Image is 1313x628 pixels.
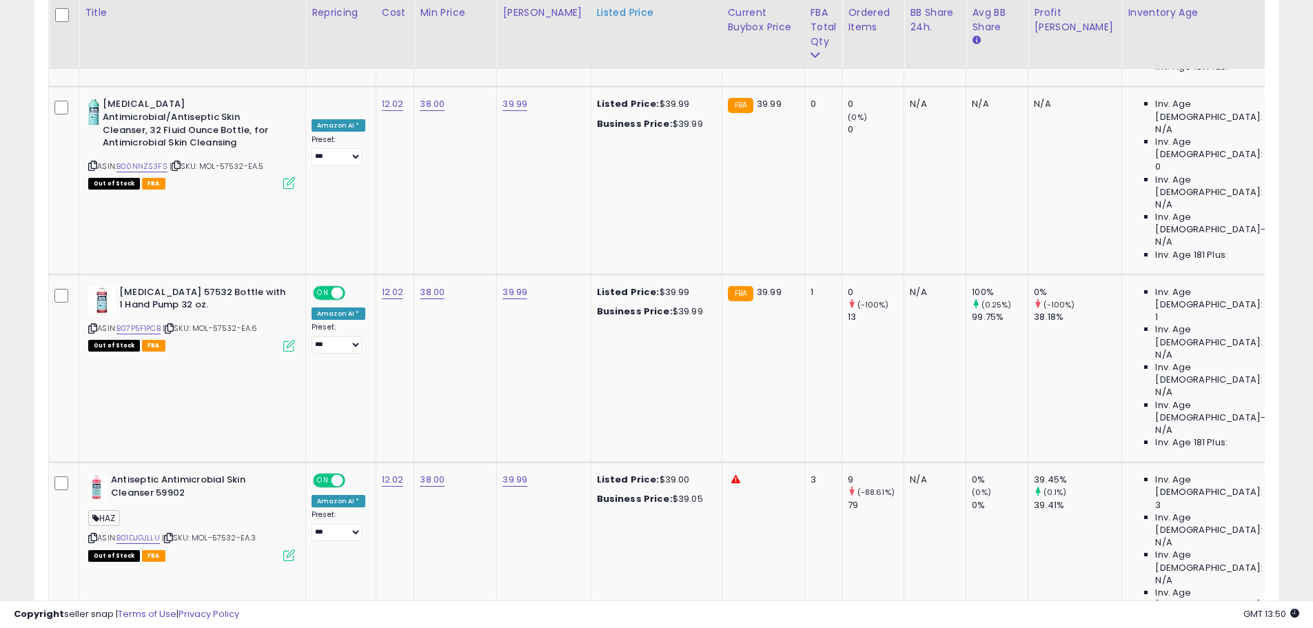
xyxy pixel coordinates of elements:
[857,299,889,310] small: (-100%)
[848,474,904,486] div: 9
[118,607,176,620] a: Terms of Use
[88,550,140,562] span: All listings that are currently out of stock and unavailable for purchase on Amazon
[163,323,258,334] span: | SKU: MOL-57532-EA.6
[382,473,404,487] a: 12.02
[1155,361,1281,386] span: Inv. Age [DEMOGRAPHIC_DATA]:
[1155,98,1281,123] span: Inv. Age [DEMOGRAPHIC_DATA]:
[116,161,167,172] a: B00NNZS3FS
[1155,123,1172,136] span: N/A
[343,287,365,298] span: OFF
[597,98,711,110] div: $39.99
[1155,249,1228,261] span: Inv. Age 181 Plus:
[910,286,955,298] div: N/A
[343,475,365,487] span: OFF
[502,97,527,111] a: 39.99
[142,178,165,190] span: FBA
[88,474,295,560] div: ASIN:
[597,492,673,505] b: Business Price:
[88,98,99,125] img: 415sW7-CxNL._SL40_.jpg
[848,123,904,136] div: 0
[88,340,140,352] span: All listings that are currently out of stock and unavailable for purchase on Amazon
[597,118,711,130] div: $39.99
[1155,323,1281,348] span: Inv. Age [DEMOGRAPHIC_DATA]:
[420,6,491,20] div: Min Price
[910,98,955,110] div: N/A
[142,340,165,352] span: FBA
[972,474,1028,486] div: 0%
[162,532,256,543] span: | SKU: MOL-57532-EA.3
[910,6,960,34] div: BB Share 24h.
[1155,399,1281,424] span: Inv. Age [DEMOGRAPHIC_DATA]-180:
[1034,6,1116,34] div: Profit [PERSON_NAME]
[848,499,904,511] div: 79
[1155,511,1281,536] span: Inv. Age [DEMOGRAPHIC_DATA]:
[111,474,278,503] b: Antiseptic Antimicrobial Skin Cleanser 59902
[597,473,660,486] b: Listed Price:
[857,487,895,498] small: (-88.61%)
[14,608,239,621] div: seller snap | |
[728,6,799,34] div: Current Buybox Price
[312,307,365,320] div: Amazon AI *
[728,98,753,113] small: FBA
[1034,311,1121,323] div: 38.18%
[1155,161,1161,173] span: 0
[179,607,239,620] a: Privacy Policy
[597,117,673,130] b: Business Price:
[312,6,370,20] div: Repricing
[811,286,832,298] div: 1
[116,323,161,334] a: B07P5F1PCB
[382,285,404,299] a: 12.02
[1155,499,1161,511] span: 3
[119,286,287,315] b: [MEDICAL_DATA] 57532 Bottle with 1 Hand Pump 32 oz.
[1155,174,1281,199] span: Inv. Age [DEMOGRAPHIC_DATA]:
[597,305,673,318] b: Business Price:
[1155,349,1172,361] span: N/A
[312,510,365,541] div: Preset:
[597,285,660,298] b: Listed Price:
[728,286,753,301] small: FBA
[1034,474,1121,486] div: 39.45%
[811,98,832,110] div: 0
[972,98,1017,110] div: N/A
[811,474,832,486] div: 3
[1034,499,1121,511] div: 39.41%
[1155,136,1281,161] span: Inv. Age [DEMOGRAPHIC_DATA]:
[502,473,527,487] a: 39.99
[382,97,404,111] a: 12.02
[848,98,904,110] div: 0
[972,6,1022,34] div: Avg BB Share
[88,474,108,501] img: 31PKid+7OpL._SL40_.jpg
[597,97,660,110] b: Listed Price:
[312,323,365,354] div: Preset:
[848,112,867,123] small: (0%)
[103,98,270,152] b: [MEDICAL_DATA] Antimicrobial/Antiseptic Skin Cleanser, 32 Fluid Ounce Bottle, for Antimicrobial S...
[597,305,711,318] div: $39.99
[420,285,445,299] a: 38.00
[1155,436,1228,449] span: Inv. Age 181 Plus:
[420,97,445,111] a: 38.00
[597,493,711,505] div: $39.05
[1155,574,1172,587] span: N/A
[597,474,711,486] div: $39.00
[757,285,782,298] span: 39.99
[88,98,295,188] div: ASIN:
[88,178,140,190] span: All listings that are currently out of stock and unavailable for purchase on Amazon
[502,285,527,299] a: 39.99
[116,532,160,544] a: B01DJGJLLU
[972,487,991,498] small: (0%)
[1155,424,1172,436] span: N/A
[314,475,332,487] span: ON
[1155,199,1172,211] span: N/A
[1044,487,1067,498] small: (0.1%)
[1155,386,1172,398] span: N/A
[1044,299,1075,310] small: (-100%)
[1155,549,1281,574] span: Inv. Age [DEMOGRAPHIC_DATA]:
[312,135,365,166] div: Preset:
[1155,311,1158,323] span: 1
[972,311,1028,323] div: 99.75%
[314,287,332,298] span: ON
[1155,587,1281,611] span: Inv. Age [DEMOGRAPHIC_DATA]-180:
[1034,286,1121,298] div: 0%
[382,6,409,20] div: Cost
[597,6,716,20] div: Listed Price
